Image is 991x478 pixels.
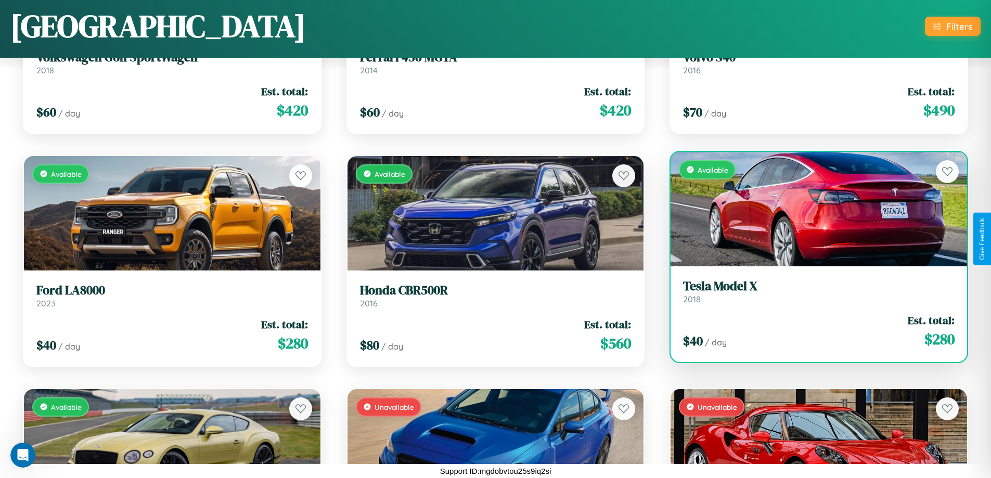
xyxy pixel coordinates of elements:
[705,337,727,347] span: / day
[360,50,632,65] h3: Ferrari 456 MGTA
[440,464,551,478] p: Support ID: mgdobvtou25s9iq2si
[36,337,56,354] span: $ 40
[360,298,378,308] span: 2016
[698,403,737,411] span: Unavailable
[375,403,414,411] span: Unavailable
[277,100,308,121] span: $ 420
[683,50,955,75] a: Volvo S402016
[36,298,55,308] span: 2023
[36,65,54,75] span: 2018
[360,337,379,354] span: $ 80
[946,21,972,32] div: Filters
[51,170,82,178] span: Available
[584,317,631,332] span: Est. total:
[704,108,726,119] span: / day
[10,443,35,468] iframe: Intercom live chat
[36,50,308,75] a: Volkswagen Golf SportWagen2018
[908,84,955,99] span: Est. total:
[600,333,631,354] span: $ 560
[584,84,631,99] span: Est. total:
[278,333,308,354] span: $ 280
[908,313,955,328] span: Est. total:
[360,283,632,308] a: Honda CBR500R2016
[360,283,632,298] h3: Honda CBR500R
[683,279,955,294] h3: Tesla Model X
[58,341,80,352] span: / day
[683,65,701,75] span: 2016
[36,50,308,65] h3: Volkswagen Golf SportWagen
[261,84,308,99] span: Est. total:
[36,283,308,308] a: Ford LA80002023
[683,50,955,65] h3: Volvo S40
[360,104,380,121] span: $ 60
[979,218,986,260] div: Give Feedback
[58,108,80,119] span: / day
[360,65,378,75] span: 2014
[698,165,728,174] span: Available
[925,17,981,36] button: Filters
[683,294,701,304] span: 2018
[683,104,702,121] span: $ 70
[683,279,955,304] a: Tesla Model X2018
[261,317,308,332] span: Est. total:
[51,403,82,411] span: Available
[683,332,703,350] span: $ 40
[381,341,403,352] span: / day
[600,100,631,121] span: $ 420
[382,108,404,119] span: / day
[360,50,632,75] a: Ferrari 456 MGTA2014
[375,170,405,178] span: Available
[36,283,308,298] h3: Ford LA8000
[10,5,306,47] h1: [GEOGRAPHIC_DATA]
[36,104,56,121] span: $ 60
[923,100,955,121] span: $ 490
[924,329,955,350] span: $ 280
